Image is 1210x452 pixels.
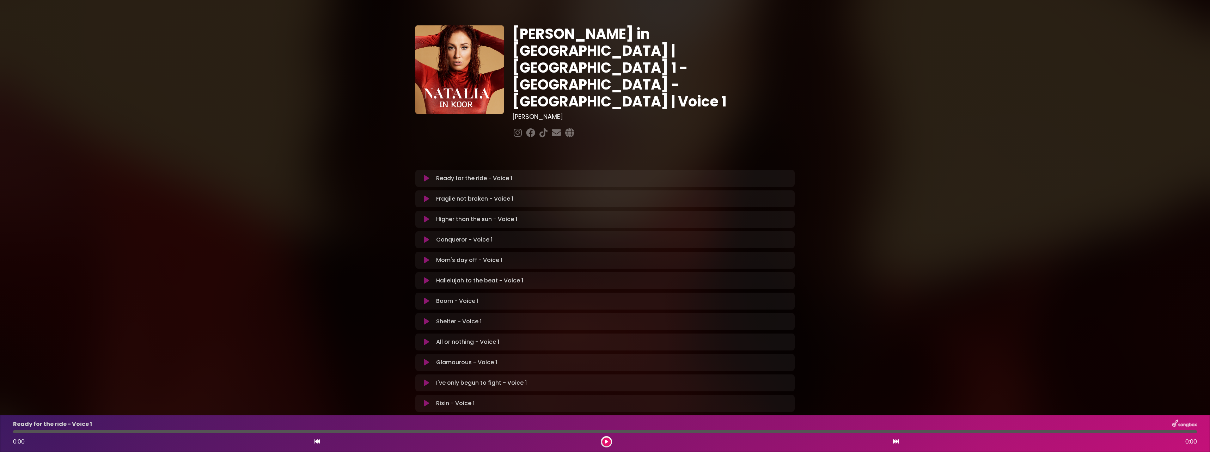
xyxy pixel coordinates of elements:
p: Conqueror - Voice 1 [436,236,493,244]
p: I've only begun to fight - Voice 1 [436,379,527,387]
h3: [PERSON_NAME] [512,113,795,121]
p: Risin - Voice 1 [436,399,475,408]
p: Fragile not broken - Voice 1 [436,195,513,203]
p: Hallelujah to the beat - Voice 1 [436,276,523,285]
h1: [PERSON_NAME] in [GEOGRAPHIC_DATA] | [GEOGRAPHIC_DATA] 1 - [GEOGRAPHIC_DATA] - [GEOGRAPHIC_DATA] ... [512,25,795,110]
p: All or nothing - Voice 1 [436,338,499,346]
p: Higher than the sun - Voice 1 [436,215,517,224]
img: YTVS25JmS9CLUqXqkEhs [415,25,504,114]
p: Ready for the ride - Voice 1 [13,420,92,428]
span: 0:00 [1185,438,1197,446]
p: Glamourous - Voice 1 [436,358,497,367]
p: Shelter - Voice 1 [436,317,482,326]
p: Mom's day off - Voice 1 [436,256,502,264]
img: songbox-logo-white.png [1172,420,1197,429]
p: Ready for the ride - Voice 1 [436,174,512,183]
span: 0:00 [13,438,25,446]
p: Boom - Voice 1 [436,297,478,305]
